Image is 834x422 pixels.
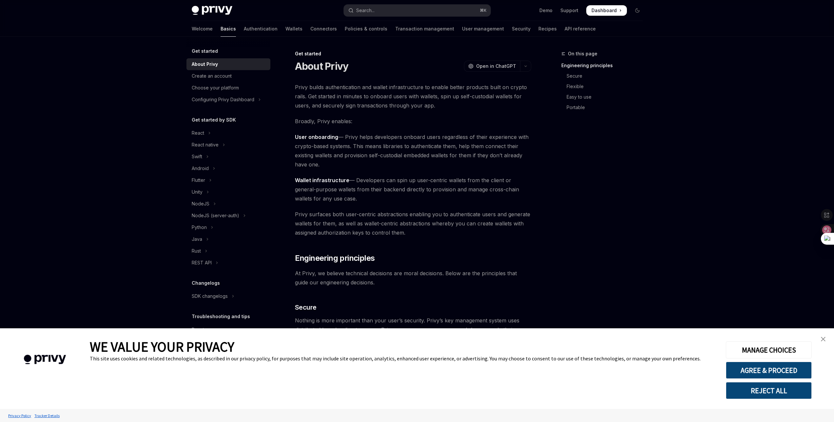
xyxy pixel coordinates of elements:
[295,303,317,312] span: Secure
[726,341,812,358] button: MANAGE CHOICES
[561,92,648,102] a: Easy to use
[192,129,204,137] div: React
[192,116,236,124] h5: Get started by SDK
[592,7,617,14] span: Dashboard
[186,290,270,302] button: Toggle SDK changelogs section
[568,50,597,58] span: On this page
[560,7,578,14] a: Support
[192,47,218,55] h5: Get started
[344,5,491,16] button: Open search
[186,127,270,139] button: Toggle React section
[192,188,203,196] div: Unity
[186,70,270,82] a: Create an account
[295,269,531,287] span: At Privy, we believe technical decisions are moral decisions. Below are the principles that guide...
[561,102,648,113] a: Portable
[186,186,270,198] button: Toggle Unity section
[295,210,531,237] span: Privy surfaces both user-centric abstractions enabling you to authenticate users and generate wal...
[295,316,531,353] span: Nothing is more important than your user’s security. Privy’s key management system uses distribut...
[186,233,270,245] button: Toggle Java section
[192,326,204,334] div: React
[186,221,270,233] button: Toggle Python section
[295,117,531,126] span: Broadly, Privy enables:
[186,82,270,94] a: Choose your platform
[192,153,202,161] div: Swift
[192,141,219,149] div: React native
[192,176,205,184] div: Flutter
[192,259,212,267] div: REST API
[561,60,648,71] a: Engineering principles
[7,410,33,421] a: Privacy Policy
[186,94,270,105] button: Toggle Configuring Privy Dashboard section
[90,338,234,355] span: WE VALUE YOUR PRIVACY
[295,60,349,72] h1: About Privy
[821,337,825,341] img: close banner
[186,210,270,221] button: Toggle NodeJS (server-auth) section
[285,21,302,37] a: Wallets
[395,21,454,37] a: Transaction management
[561,81,648,92] a: Flexible
[186,257,270,269] button: Toggle REST API section
[192,21,213,37] a: Welcome
[295,177,349,183] strong: Wallet infrastructure
[565,21,596,37] a: API reference
[186,324,270,336] button: Toggle React section
[186,245,270,257] button: Toggle Rust section
[90,355,716,362] div: This site uses cookies and related technologies, as described in our privacy policy, for purposes...
[480,8,487,13] span: ⌘ K
[476,63,516,69] span: Open in ChatGPT
[192,6,232,15] img: dark logo
[192,164,209,172] div: Android
[192,279,220,287] h5: Changelogs
[192,212,239,220] div: NodeJS (server-auth)
[295,50,531,57] div: Get started
[192,60,218,68] div: About Privy
[192,96,254,104] div: Configuring Privy Dashboard
[561,71,648,81] a: Secure
[817,333,830,346] a: close banner
[33,410,61,421] a: Tracker Details
[192,223,207,231] div: Python
[186,151,270,163] button: Toggle Swift section
[186,174,270,186] button: Toggle Flutter section
[192,292,228,300] div: SDK changelogs
[186,163,270,174] button: Toggle Android section
[345,21,387,37] a: Policies & controls
[295,176,531,203] span: — Developers can spin up user-centric wallets from the client or general-purpose wallets from the...
[295,134,338,140] strong: User onboarding
[464,61,520,72] button: Open in ChatGPT
[462,21,504,37] a: User management
[512,21,531,37] a: Security
[10,345,80,374] img: company logo
[586,5,627,16] a: Dashboard
[186,58,270,70] a: About Privy
[192,200,209,208] div: NodeJS
[726,362,812,379] button: AGREE & PROCEED
[192,72,232,80] div: Create an account
[186,198,270,210] button: Toggle NodeJS section
[539,7,553,14] a: Demo
[538,21,557,37] a: Recipes
[192,247,201,255] div: Rust
[192,235,202,243] div: Java
[356,7,375,14] div: Search...
[632,5,643,16] button: Toggle dark mode
[221,21,236,37] a: Basics
[244,21,278,37] a: Authentication
[726,382,812,399] button: REJECT ALL
[295,83,531,110] span: Privy builds authentication and wallet infrastructure to enable better products built on crypto r...
[192,313,250,320] h5: Troubleshooting and tips
[295,253,375,263] span: Engineering principles
[186,139,270,151] button: Toggle React native section
[295,132,531,169] span: — Privy helps developers onboard users regardless of their experience with crypto-based systems. ...
[192,84,239,92] div: Choose your platform
[310,21,337,37] a: Connectors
